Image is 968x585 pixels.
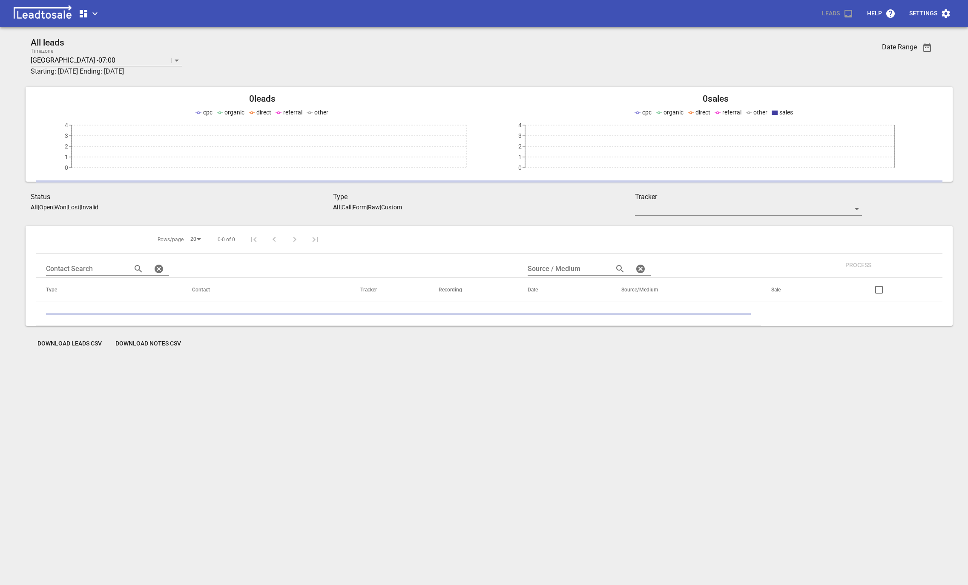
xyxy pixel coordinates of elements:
[882,43,917,51] h3: Date Range
[182,278,350,302] th: Contact
[31,55,115,65] p: [GEOGRAPHIC_DATA] -07:00
[753,109,767,116] span: other
[31,49,53,54] label: Timezone
[642,109,652,116] span: cpc
[10,5,75,22] img: logo
[314,109,328,116] span: other
[31,204,38,211] aside: All
[55,204,66,211] p: Won
[36,278,182,302] th: Type
[68,204,80,211] p: Lost
[367,204,368,211] span: |
[518,122,522,128] tspan: 4
[381,204,402,211] p: Custom
[65,143,68,150] tspan: 2
[224,109,244,116] span: organic
[518,143,522,150] tspan: 2
[158,236,184,243] span: Rows/page
[342,204,351,211] p: Call
[31,192,333,202] h3: Status
[368,204,380,211] p: Raw
[909,9,937,18] p: Settings
[518,132,522,139] tspan: 3
[635,192,862,202] h3: Tracker
[517,278,611,302] th: Date
[65,164,68,171] tspan: 0
[39,204,53,211] p: Open
[779,109,793,116] span: sales
[761,278,828,302] th: Sale
[722,109,741,116] span: referral
[65,132,68,139] tspan: 3
[31,66,786,77] h3: Starting: [DATE] Ending: [DATE]
[380,204,381,211] span: |
[256,109,271,116] span: direct
[611,278,761,302] th: Source/Medium
[37,340,102,348] span: Download Leads CSV
[203,109,213,116] span: cpc
[31,336,109,351] button: Download Leads CSV
[518,154,522,160] tspan: 1
[218,236,235,243] span: 0-0 of 0
[283,109,302,116] span: referral
[867,9,882,18] p: Help
[65,154,68,160] tspan: 1
[109,336,188,351] button: Download Notes CSV
[489,94,943,104] h2: 0 sales
[36,94,489,104] h2: 0 leads
[917,37,937,58] button: Date Range
[333,204,340,211] aside: All
[351,204,353,211] span: |
[80,204,81,211] span: |
[695,109,710,116] span: direct
[66,204,68,211] span: |
[115,340,181,348] span: Download Notes CSV
[81,204,98,211] p: Invalid
[340,204,342,211] span: |
[350,278,428,302] th: Tracker
[353,204,367,211] p: Form
[664,109,684,116] span: organic
[53,204,55,211] span: |
[518,164,522,171] tspan: 0
[333,192,635,202] h3: Type
[65,122,68,128] tspan: 4
[38,204,39,211] span: |
[428,278,517,302] th: Recording
[31,37,786,48] h2: All leads
[187,234,204,245] div: 20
